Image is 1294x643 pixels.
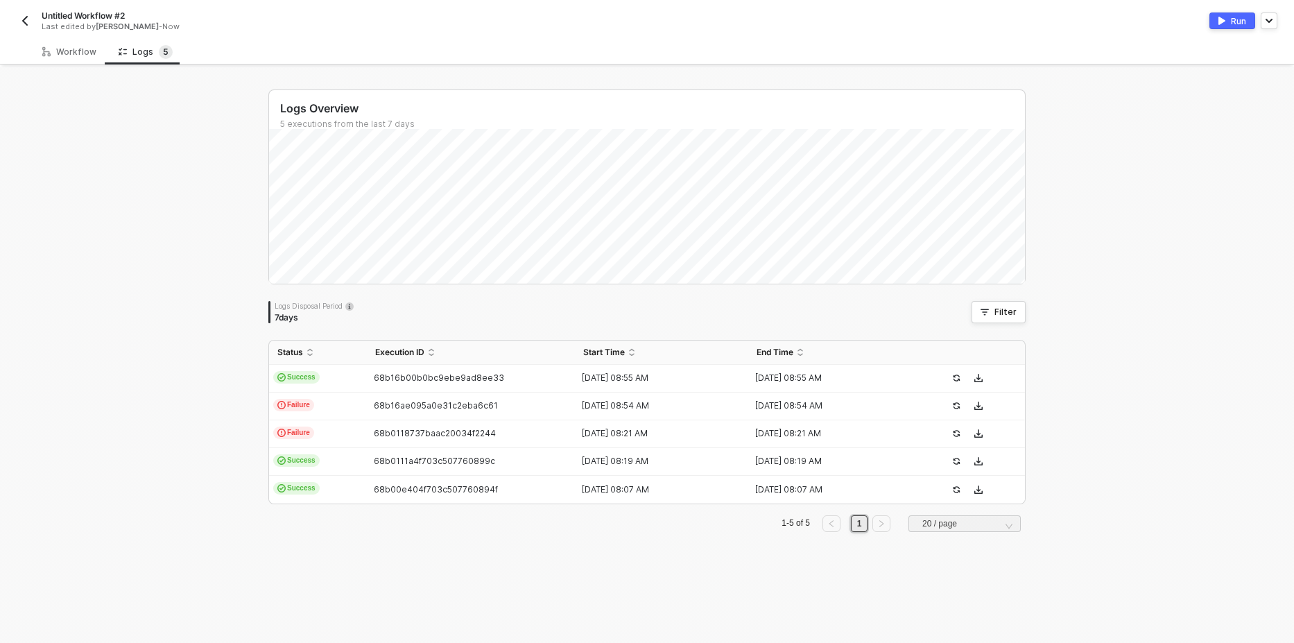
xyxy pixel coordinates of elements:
span: Success [273,454,320,467]
span: 68b16b00b0bc9ebe9ad8ee33 [374,372,504,383]
span: Failure [273,427,314,439]
div: [DATE] 08:55 AM [575,372,737,384]
li: Next Page [870,515,892,532]
th: Start Time [575,341,748,365]
span: Failure [273,399,314,411]
span: icon-cards [277,373,286,381]
span: right [877,520,886,528]
th: Status [269,341,367,365]
span: Success [273,371,320,384]
span: left [827,520,836,528]
div: [DATE] 08:54 AM [575,400,737,411]
div: Logs [119,45,173,59]
span: icon-exclamation [277,429,286,437]
button: back [17,12,33,29]
span: Execution ID [375,347,424,358]
div: [DATE] 08:55 AM [748,372,911,384]
div: Last edited by - Now [42,22,615,32]
span: icon-success-page [952,374,960,382]
button: left [822,515,840,532]
th: Execution ID [367,341,575,365]
img: activate [1218,17,1225,25]
div: Logs Overview [280,101,1025,116]
div: [DATE] 08:19 AM [748,456,911,467]
span: 20 / page [922,513,1012,534]
li: 1 [851,515,868,532]
span: icon-success-page [952,402,960,410]
span: 5 [163,46,169,57]
span: icon-success-page [952,429,960,438]
span: icon-success-page [952,457,960,465]
div: [DATE] 08:19 AM [575,456,737,467]
span: 68b00e404f703c507760894f [374,484,498,495]
div: Logs Disposal Period [275,301,354,311]
div: Page Size [908,515,1021,538]
span: 68b0111a4f703c507760899c [374,456,495,466]
span: icon-cards [277,456,286,465]
div: Filter [994,307,1017,318]
input: Page Size [917,516,1012,531]
div: [DATE] 08:07 AM [575,484,737,495]
span: icon-cards [277,484,286,492]
li: 1-5 of 5 [779,515,812,532]
button: activateRun [1209,12,1255,29]
span: icon-success-page [952,486,960,494]
div: 7 days [275,312,354,323]
div: 5 executions from the last 7 days [280,119,1025,130]
span: icon-download [974,429,983,438]
a: 1 [853,516,866,531]
span: Success [273,482,320,495]
th: End Time [748,341,922,365]
div: [DATE] 08:21 AM [748,428,911,439]
span: icon-download [974,486,983,494]
span: Status [277,347,303,358]
span: [PERSON_NAME] [96,22,159,31]
li: Previous Page [820,515,843,532]
sup: 5 [159,45,173,59]
div: Run [1231,15,1246,27]
span: Start Time [583,347,625,358]
div: [DATE] 08:54 AM [748,400,911,411]
span: 68b0118737baac20034f2244 [374,428,496,438]
span: icon-download [974,374,983,382]
span: icon-download [974,402,983,410]
span: icon-download [974,457,983,465]
div: [DATE] 08:07 AM [748,484,911,495]
div: [DATE] 08:21 AM [575,428,737,439]
div: Workflow [42,46,96,58]
button: right [872,515,890,532]
button: Filter [972,301,1026,323]
span: 68b16ae095a0e31c2eba6c61 [374,400,498,411]
img: back [19,15,31,26]
span: icon-exclamation [277,401,286,409]
span: Untitled Workflow #2 [42,10,125,22]
span: End Time [757,347,793,358]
